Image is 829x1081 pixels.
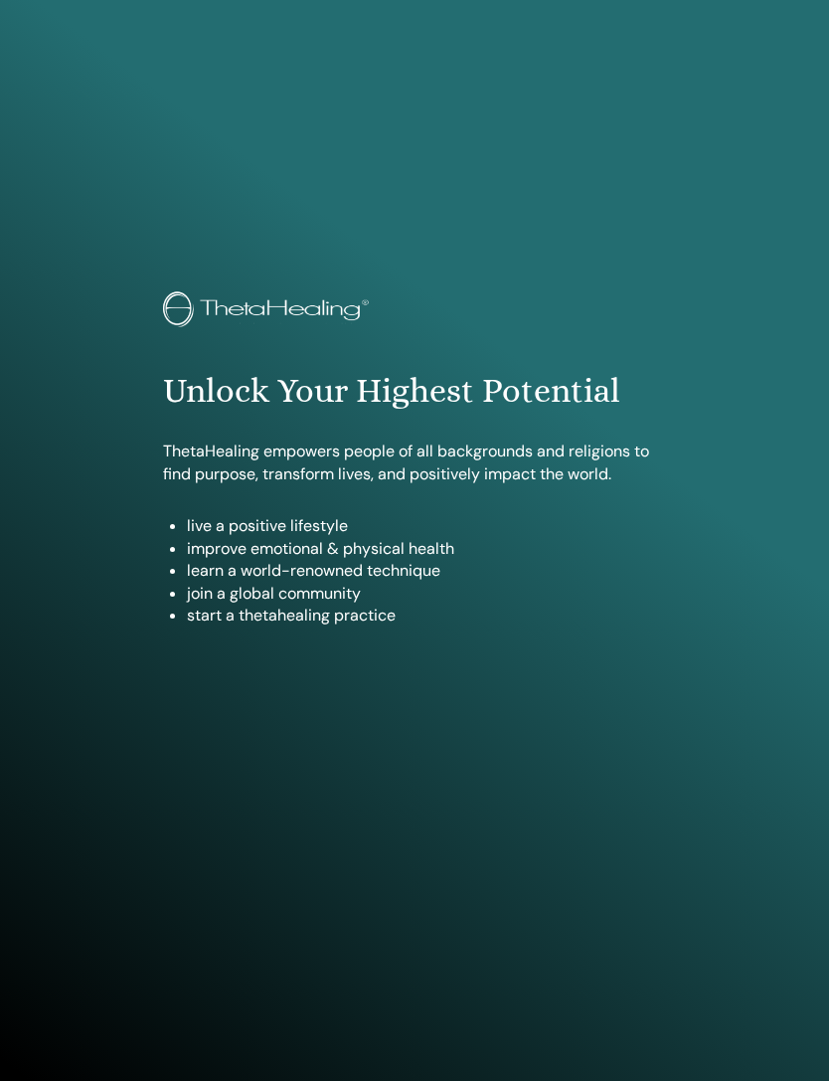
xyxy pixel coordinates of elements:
li: live a positive lifestyle [187,515,666,537]
h1: Unlock Your Highest Potential [163,371,666,412]
li: learn a world-renowned technique [187,560,666,582]
li: join a global community [187,583,666,605]
p: ThetaHealing empowers people of all backgrounds and religions to find purpose, transform lives, a... [163,441,666,485]
li: improve emotional & physical health [187,538,666,560]
li: start a thetahealing practice [187,605,666,627]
